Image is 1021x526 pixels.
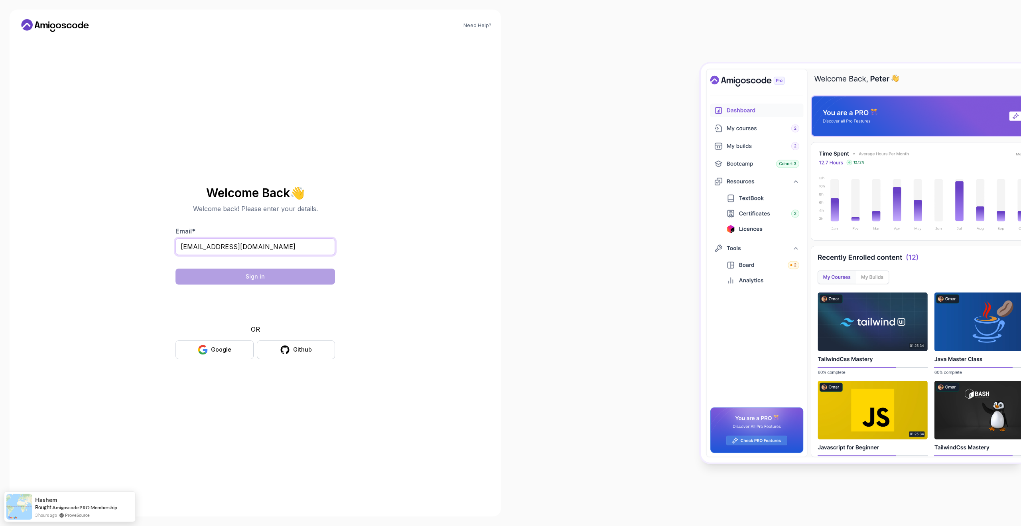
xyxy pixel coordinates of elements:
iframe: Виджет с флажком для проверки безопасности hCaptcha [195,289,315,320]
a: Need Help? [463,22,491,29]
div: Google [211,346,231,354]
div: Github [293,346,312,354]
a: ProveSource [65,512,90,518]
h2: Welcome Back [175,186,335,199]
span: Hashem [35,496,57,503]
a: Amigoscode PRO Membership [52,504,117,510]
div: Sign in [246,273,265,281]
img: provesource social proof notification image [6,494,32,520]
span: 👋 [288,184,307,202]
label: Email * [175,227,195,235]
button: Sign in [175,269,335,285]
button: Google [175,340,254,359]
input: Enter your email [175,238,335,255]
a: Home link [19,19,91,32]
button: Github [257,340,335,359]
img: Amigoscode Dashboard [701,63,1021,463]
p: OR [251,324,260,334]
span: Bought [35,504,51,510]
span: 3 hours ago [35,512,57,518]
p: Welcome back! Please enter your details. [175,204,335,214]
